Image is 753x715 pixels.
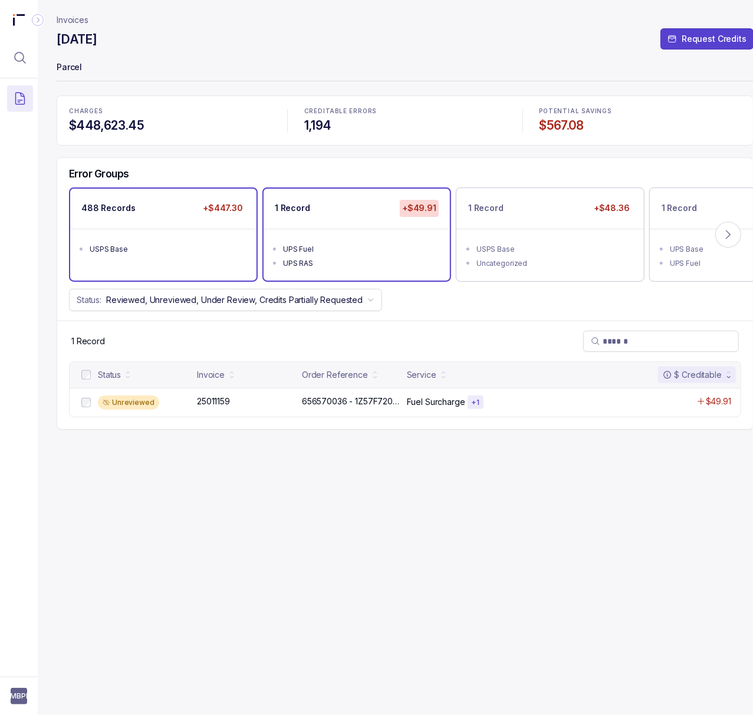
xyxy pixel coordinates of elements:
div: Remaining page entries [71,335,105,347]
button: Menu Icon Button MagnifyingGlassIcon [7,45,33,71]
div: UPS Fuel [283,243,438,255]
button: Status:Reviewed, Unreviewed, Under Review, Credits Partially Requested [69,289,382,311]
p: 1 Record [275,202,310,214]
p: 1 Record [71,335,105,347]
p: Request Credits [682,33,747,45]
p: +$48.36 [591,200,632,216]
p: 1 Record [468,202,504,214]
p: $49.91 [706,396,731,407]
p: Status: [77,294,101,306]
h4: $448,623.45 [69,117,271,134]
div: Order Reference [302,369,368,381]
nav: breadcrumb [57,14,88,26]
h4: [DATE] [57,31,97,48]
button: Menu Icon Button DocumentTextIcon [7,85,33,111]
p: 488 Records [81,202,135,214]
div: UPS RAS [283,258,438,269]
p: CHARGES [69,108,271,115]
div: Uncategorized [476,258,631,269]
p: Reviewed, Unreviewed, Under Review, Credits Partially Requested [106,294,363,306]
p: POTENTIAL SAVINGS [540,108,741,115]
input: checkbox-checkbox [81,398,91,407]
p: CREDITABLE ERRORS [304,108,506,115]
input: checkbox-checkbox [81,370,91,380]
div: Service [407,369,436,381]
p: + 1 [471,398,480,407]
div: Collapse Icon [31,13,45,27]
p: 1 Record [662,202,697,214]
div: Invoice [197,369,225,381]
p: +$447.30 [200,200,245,216]
h5: Error Groups [69,167,129,180]
p: 25011159 [197,396,230,407]
h4: 1,194 [304,117,506,134]
div: Unreviewed [98,396,159,410]
div: $ Creditable [663,369,722,381]
p: +$49.91 [400,200,439,216]
div: Status [98,369,121,381]
p: Fuel Surcharge [407,396,465,408]
p: 656570036 - 1Z57F7200323201887 [302,396,400,407]
div: USPS Base [476,243,631,255]
a: Invoices [57,14,88,26]
h4: $567.08 [540,117,741,134]
div: USPS Base [90,243,244,255]
button: User initials [11,688,27,704]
